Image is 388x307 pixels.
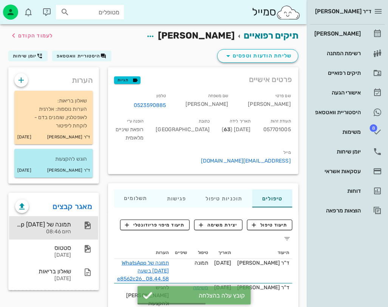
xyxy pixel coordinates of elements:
[117,260,169,282] a: תמונה של WhatsApp [DATE] בשעה 08.44.58_e8562c26
[310,143,385,161] a: יומן שיחות
[201,158,291,164] a: [EMAIL_ADDRESS][DOMAIN_NAME]
[275,93,291,98] small: שם פרטי
[224,51,292,60] span: שליחת הודעות וטפסים
[190,247,212,259] th: טיפול
[156,126,210,133] span: [GEOGRAPHIC_DATA]
[215,284,232,291] span: [DATE]
[284,150,291,155] small: מייל
[263,126,291,133] span: 057701005
[52,51,111,61] button: היסטוריית וואטסאפ
[15,229,71,235] div: היום 08:46
[13,53,37,59] span: יומן שיחות
[57,53,100,59] span: היסטוריית וואטסאפ
[156,93,166,98] small: טלפון
[47,166,90,175] small: ד"ר [PERSON_NAME]
[310,64,385,82] a: תיקים רפואיים
[313,168,361,174] div: עסקאות אשראי
[158,30,235,41] span: [PERSON_NAME]
[313,129,361,135] div: משימות
[252,189,292,208] div: טיפולים
[117,77,137,84] span: תגיות
[310,202,385,220] a: הוצאות מרפאה
[8,51,48,61] button: יומן שיחות
[310,123,385,141] a: תגמשימות
[53,200,93,212] a: מאגר קבצים
[276,5,301,20] img: SmileCloud logo
[310,25,385,43] a: [PERSON_NAME]
[310,84,385,102] a: אישורי הגעה
[310,162,385,180] a: עסקאות אשראי
[247,220,292,230] button: תיעוד טיפול
[237,284,289,291] div: ד"ר [PERSON_NAME]
[252,4,301,20] div: סמייל
[156,292,245,299] div: קובץ עלה בהצלחה
[126,284,169,307] span: להגיש [PERSON_NAME] ולהקצעות
[230,119,250,124] small: תאריך לידה
[15,268,71,275] div: שאלון בריאות
[17,133,31,141] small: [DATE]
[244,30,298,41] a: תיקים רפואיים
[17,166,31,175] small: [DATE]
[237,259,289,267] div: ד"ר [PERSON_NAME]
[127,119,144,124] small: הופנה ע״י
[208,93,229,98] small: שם משפחה
[124,196,147,201] span: תשלומים
[313,50,361,56] div: רשימת המתנה
[15,244,71,251] div: סטטוס
[8,67,99,89] div: הערות
[215,260,232,266] span: [DATE]
[15,276,71,282] div: [DATE]
[47,133,90,141] small: ד"ר [PERSON_NAME]
[134,101,166,110] a: 0523590885
[313,90,361,96] div: אישורי הגעה
[313,70,361,76] div: תיקים רפואיים
[157,189,196,208] div: פגישות
[310,44,385,62] a: רשימת המתנה
[217,49,298,63] button: שליחת הודעות וטפסים
[315,8,371,15] span: ד״ר [PERSON_NAME]
[125,222,184,228] span: תיעוד מיפוי פריודונטלי
[194,220,243,230] button: יצירת משימה
[114,76,141,84] button: תגיות
[252,222,288,228] span: תיעוד טיפול
[120,220,190,230] button: תיעוד מיפוי פריודונטלי
[313,31,361,37] div: [PERSON_NAME]
[15,252,71,259] div: [DATE]
[196,189,252,208] div: תוכניות טיפול
[199,222,238,228] span: יצירת משימה
[15,221,71,228] div: תמונה של WhatsApp [DATE] בשעה 08.44.58_e8562c26
[222,126,250,133] span: [DATE] ( )
[172,247,190,259] th: שיניים
[271,119,291,124] small: תעודת זהות
[110,115,150,147] div: רופאת שיניים מלאומית
[310,182,385,200] a: דוחות
[313,188,361,194] div: דוחות
[20,155,87,163] p: הוגש להקצעות
[235,90,297,115] div: [PERSON_NAME]
[193,284,209,291] a: משימה
[313,208,361,214] div: הוצאות מרפאה
[172,90,234,115] div: [PERSON_NAME]
[195,260,209,266] span: תמונה
[20,97,87,130] p: שאלון בריאות: הערות נוספות: אלרגית לאופטלגין, שומנים בדם -לוקחת ליפיטור
[313,109,361,115] div: היסטוריית וואטסאפ
[22,6,27,11] span: תג
[234,247,292,259] th: תיעוד
[224,126,230,133] strong: 63
[313,149,361,155] div: יומן שיחות
[9,29,53,42] button: לעמוד הקודם
[114,247,172,259] th: הערות
[212,247,235,259] th: תאריך
[370,124,377,132] span: תג
[18,33,53,39] span: לעמוד הקודם
[310,103,385,121] a: היסטוריית וואטסאפ
[249,73,292,85] span: פרטים אישיים
[199,119,210,124] small: כתובת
